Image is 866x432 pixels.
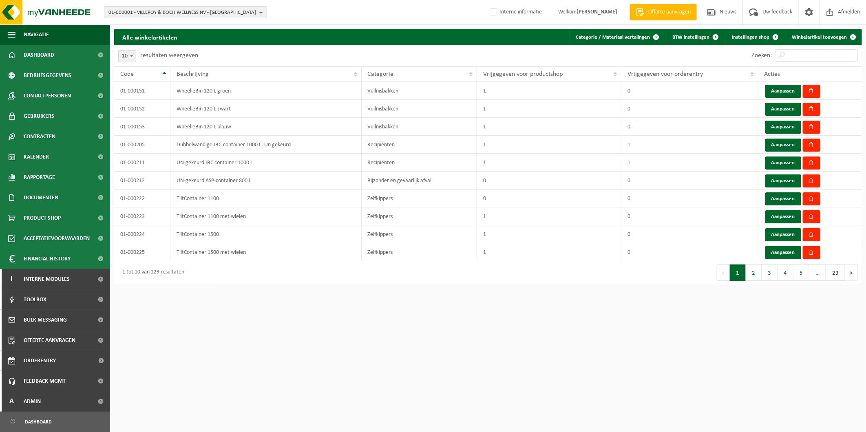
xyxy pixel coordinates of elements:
td: 01-000205 [114,136,170,154]
td: 01-000153 [114,118,170,136]
span: Categorie [368,71,394,77]
div: 1 tot 10 van 229 resultaten [118,265,184,280]
td: 01-000152 [114,100,170,118]
a: Instellingen shop [725,29,784,45]
td: 1 [477,136,621,154]
td: 0 [621,190,758,207]
td: TiltContainer 1100 [170,190,361,207]
span: Dashboard [25,414,52,430]
button: 5 [793,264,809,281]
td: 0 [621,82,758,100]
td: 01-000212 [114,172,170,190]
button: 01-000001 - VILLEROY & BOCH WELLNESS NV - [GEOGRAPHIC_DATA] [104,6,267,18]
span: Toolbox [24,289,46,310]
a: Aanpassen [765,103,801,116]
label: Zoeken: [751,53,772,59]
td: 1 [477,100,621,118]
td: TiltContainer 1500 [170,225,361,243]
h2: Alle winkelartikelen [114,29,186,45]
td: Zelfkippers [362,243,477,261]
span: Bulk Messaging [24,310,67,330]
td: 01-000151 [114,82,170,100]
span: Kalender [24,147,49,167]
span: Acties [764,71,780,77]
a: Aanpassen [765,156,801,170]
td: 0 [477,172,621,190]
a: Aanpassen [765,174,801,187]
a: Aanpassen [765,85,801,98]
td: TiltContainer 1100 met wielen [170,207,361,225]
td: 1 [477,225,621,243]
span: Feedback MGMT [24,371,66,391]
span: Offerte aanvragen [646,8,693,16]
span: 10 [118,50,136,62]
button: 23 [826,264,845,281]
span: Documenten [24,187,58,208]
td: 1 [477,118,621,136]
span: 01-000001 - VILLEROY & BOCH WELLNESS NV - [GEOGRAPHIC_DATA] [108,7,256,19]
a: Aanpassen [765,246,801,259]
span: Orderentry Goedkeuring [24,350,92,371]
td: 01-000224 [114,225,170,243]
span: 10 [119,51,136,62]
td: 01-000223 [114,207,170,225]
td: Zelfkippers [362,190,477,207]
span: Dashboard [24,45,54,65]
a: Aanpassen [765,121,801,134]
button: 4 [778,264,793,281]
td: 1 [477,82,621,100]
span: Admin [24,391,41,412]
td: 0 [477,190,621,207]
td: 0 [621,118,758,136]
span: Vrijgegeven voor productshop [483,71,563,77]
a: Aanpassen [765,192,801,205]
td: 01-000211 [114,154,170,172]
a: Aanpassen [765,210,801,223]
td: 1 [477,207,621,225]
td: 0 [621,225,758,243]
td: 1 [477,154,621,172]
a: Aanpassen [765,139,801,152]
td: 1 [477,243,621,261]
button: 1 [730,264,746,281]
td: Recipiënten [362,136,477,154]
span: Contracten [24,126,55,147]
td: Dubbelwandige IBC-container 1000 L, Un gekeurd [170,136,361,154]
td: UN-gekeurd IBC container 1000 L [170,154,361,172]
td: Vuilnisbakken [362,118,477,136]
button: 2 [746,264,762,281]
td: 1 [621,136,758,154]
label: Interne informatie [488,6,542,18]
span: I [8,269,15,289]
td: TiltContainer 1500 met wielen [170,243,361,261]
td: 0 [621,172,758,190]
td: Zelfkippers [362,207,477,225]
span: Interne modules [24,269,70,289]
span: Vrijgegeven voor orderentry [627,71,703,77]
label: resultaten weergeven [140,52,198,59]
span: Navigatie [24,24,49,45]
td: Zelfkippers [362,225,477,243]
strong: [PERSON_NAME] [577,9,617,15]
span: Beschrijving [177,71,209,77]
td: WheelieBin 120 L groen [170,82,361,100]
span: Gebruikers [24,106,54,126]
button: Previous [717,264,730,281]
td: 01-000222 [114,190,170,207]
span: Financial History [24,249,71,269]
td: 1 [621,154,758,172]
span: A [8,391,15,412]
a: Dashboard [2,414,108,429]
a: Aanpassen [765,228,801,241]
span: Code [120,71,134,77]
td: UN-gekeurd ASP-container 800 L [170,172,361,190]
span: Offerte aanvragen [24,330,75,350]
span: Contactpersonen [24,86,71,106]
td: Recipiënten [362,154,477,172]
td: Vuilnisbakken [362,82,477,100]
a: Offerte aanvragen [630,4,697,20]
td: WheelieBin 120 L zwart [170,100,361,118]
span: Acceptatievoorwaarden [24,228,90,249]
a: Winkelartikel toevoegen [785,29,861,45]
span: Product Shop [24,208,61,228]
